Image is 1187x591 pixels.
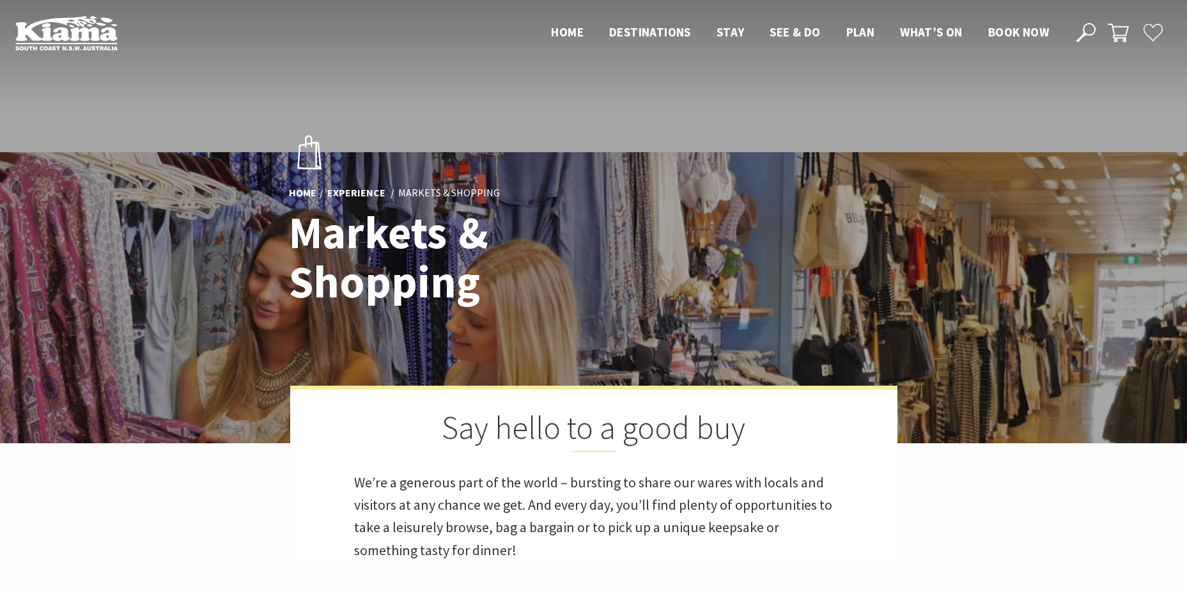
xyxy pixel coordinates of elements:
span: Book now [988,24,1049,40]
span: Plan [846,24,875,40]
h1: Markets & Shopping [289,208,650,306]
h2: Say hello to a good buy [354,409,834,452]
a: Home [289,186,316,200]
span: Stay [717,24,745,40]
span: See & Do [770,24,820,40]
nav: Main Menu [538,22,1062,43]
li: Markets & Shopping [398,185,500,201]
img: Kiama Logo [15,15,118,51]
span: Home [551,24,584,40]
p: We’re a generous part of the world – bursting to share our wares with locals and visitors at any ... [354,471,834,562]
span: What’s On [900,24,963,40]
a: Experience [327,186,385,200]
span: Destinations [609,24,691,40]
